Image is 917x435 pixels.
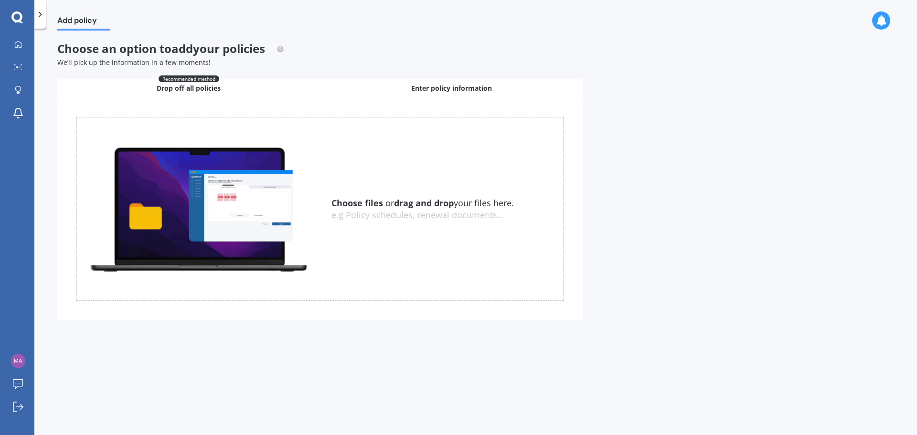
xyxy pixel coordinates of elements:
span: Drop off all policies [157,84,221,93]
span: Enter policy information [411,84,492,93]
span: Choose an option [57,41,284,56]
span: Add policy [57,16,110,29]
img: upload.de96410c8ce839c3fdd5.gif [77,142,320,276]
b: drag and drop [394,197,454,209]
u: Choose files [331,197,383,209]
img: d384aa1007585ec6cf3f9fe4e757bb5c [11,354,25,368]
span: We’ll pick up the information in a few moments! [57,58,211,67]
span: to add your policies [160,41,265,56]
span: Recommended method [159,75,219,82]
span: or your files here. [331,197,514,209]
div: e.g Policy schedules, renewal documents... [331,210,563,221]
